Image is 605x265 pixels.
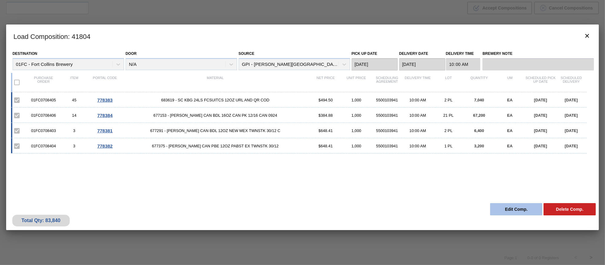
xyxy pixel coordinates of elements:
div: $648.41 [310,128,341,133]
div: 21 PL [433,113,464,118]
div: 01FC0708405 [28,98,59,102]
div: Material [120,76,310,89]
div: $494.50 [310,98,341,102]
div: Portal code [90,76,120,89]
div: Unit Price [341,76,372,89]
label: Door [126,51,137,56]
div: Delivery Time [402,76,433,89]
span: [DATE] [534,128,547,133]
div: 01FC0708403 [28,128,59,133]
button: Delete Comp. [544,203,596,215]
div: 1,000 [341,144,372,148]
span: 778382 [97,143,113,149]
div: 10:00 AM [402,113,433,118]
span: EA [507,144,513,148]
span: [DATE] [565,98,578,102]
div: 10:00 AM [402,98,433,102]
div: Go to Order [90,97,120,103]
label: Delivery Date [399,51,428,56]
div: Scheduling Agreement [372,76,402,89]
span: EA [507,113,513,118]
div: Scheduled Pick up Date [525,76,556,89]
button: Edit Comp. [490,203,542,215]
div: Go to Order [90,128,120,133]
span: 67,200 [473,113,485,118]
div: 14 [59,113,90,118]
div: Quantity [464,76,494,89]
div: 10:00 AM [402,144,433,148]
div: 1,000 [341,113,372,118]
span: [DATE] [565,144,578,148]
input: mm/dd/yyyy [399,58,445,70]
span: EA [507,98,513,102]
div: Item [59,76,90,89]
div: Lot [433,76,464,89]
div: 10:00 AM [402,128,433,133]
span: [DATE] [534,98,547,102]
div: Go to Order [90,143,120,149]
label: Delivery Time [446,49,481,58]
div: $384.88 [310,113,341,118]
div: 5500103941 [372,113,402,118]
div: 5500103941 [372,144,402,148]
span: 683619 - SC KBG 24LS FCSUITCS 12OZ URL AND QR COD [120,98,310,102]
span: 778381 [97,128,113,133]
span: 7,040 [474,98,484,102]
div: 01FC0708406 [28,113,59,118]
h3: Load Composition : 41804 [6,25,599,48]
div: Total Qty: 83,840 [17,218,65,223]
input: mm/dd/yyyy [352,58,398,70]
label: Pick up Date [352,51,377,56]
div: 01FC0708404 [28,144,59,148]
span: 677153 - CARR CAN BDL 16OZ CAN PK 12/16 CAN 0924 [120,113,310,118]
div: 5500103941 [372,98,402,102]
span: [DATE] [534,144,547,148]
span: 677291 - CARR CAN BDL 12OZ NEW MEX TWNSTK 30/12 C [120,128,310,133]
div: $648.41 [310,144,341,148]
div: 3 [59,144,90,148]
label: Brewery Note [482,49,594,58]
span: 778383 [97,97,113,103]
div: Net Price [310,76,341,89]
span: [DATE] [565,128,578,133]
div: 5500103941 [372,128,402,133]
span: 677375 - CARR CAN PBE 12OZ PABST EX TWNSTK 30/12 [120,144,310,148]
label: Source [239,51,254,56]
div: Go to Order [90,113,120,118]
span: 778384 [97,113,113,118]
div: 2 PL [433,98,464,102]
div: 45 [59,98,90,102]
div: 3 [59,128,90,133]
span: 3,200 [474,144,484,148]
div: 1,000 [341,98,372,102]
div: Purchase order [28,76,59,89]
span: EA [507,128,513,133]
span: [DATE] [534,113,547,118]
div: 2 PL [433,128,464,133]
div: 1,000 [341,128,372,133]
div: 1 PL [433,144,464,148]
div: Scheduled Delivery [556,76,587,89]
label: Destination [13,51,37,56]
div: UM [494,76,525,89]
span: [DATE] [565,113,578,118]
span: 6,400 [474,128,484,133]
